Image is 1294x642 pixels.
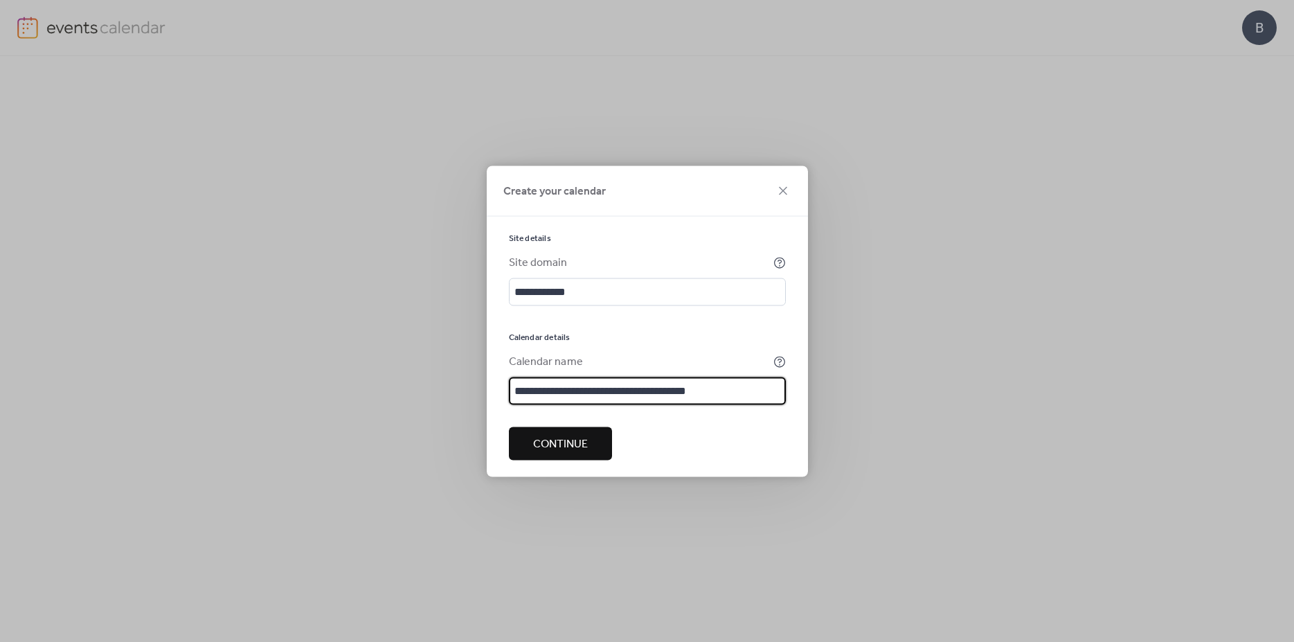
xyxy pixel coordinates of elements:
div: Site domain [509,254,771,271]
button: Continue [509,427,612,460]
span: Calendar details [509,332,570,343]
span: Continue [533,436,588,452]
div: Calendar name [509,353,771,370]
span: Create your calendar [503,183,606,199]
span: Site details [509,233,551,244]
